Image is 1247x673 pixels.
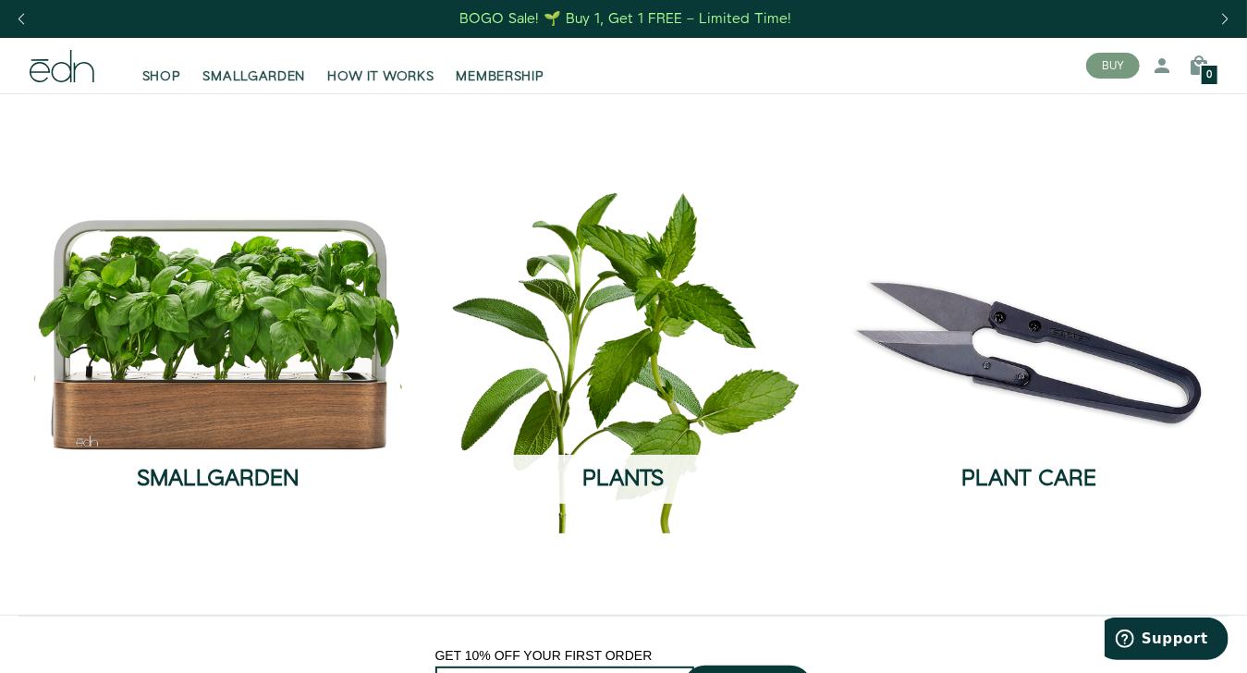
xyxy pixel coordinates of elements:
[1207,70,1213,80] span: 0
[30,145,406,533] a: SmallGarden
[841,145,1217,533] a: Plant Care
[435,648,653,663] span: GET 10% OFF YOUR FIRST ORDER
[131,45,192,86] a: SHOP
[137,463,299,495] span: SmallGarden
[435,145,812,533] img: Plants
[841,145,1217,521] img: Plant Care
[1086,53,1140,79] button: BUY
[30,145,406,521] img: SmallGarden
[458,5,793,33] a: BOGO Sale! 🌱 Buy 1, Get 1 FREE – Limited Time!
[203,67,306,86] span: SMALLGARDEN
[192,45,317,86] a: SMALLGARDEN
[1105,618,1229,664] iframe: Opens a widget where you can find more information
[316,45,445,86] a: HOW IT WORKS
[961,463,1096,495] span: Plant Care
[457,67,544,86] span: MEMBERSHIP
[142,67,181,86] span: SHOP
[327,67,434,86] span: HOW IT WORKS
[582,463,664,495] span: Plants
[459,9,791,29] div: BOGO Sale! 🌱 Buy 1, Get 1 FREE – Limited Time!
[446,45,556,86] a: MEMBERSHIP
